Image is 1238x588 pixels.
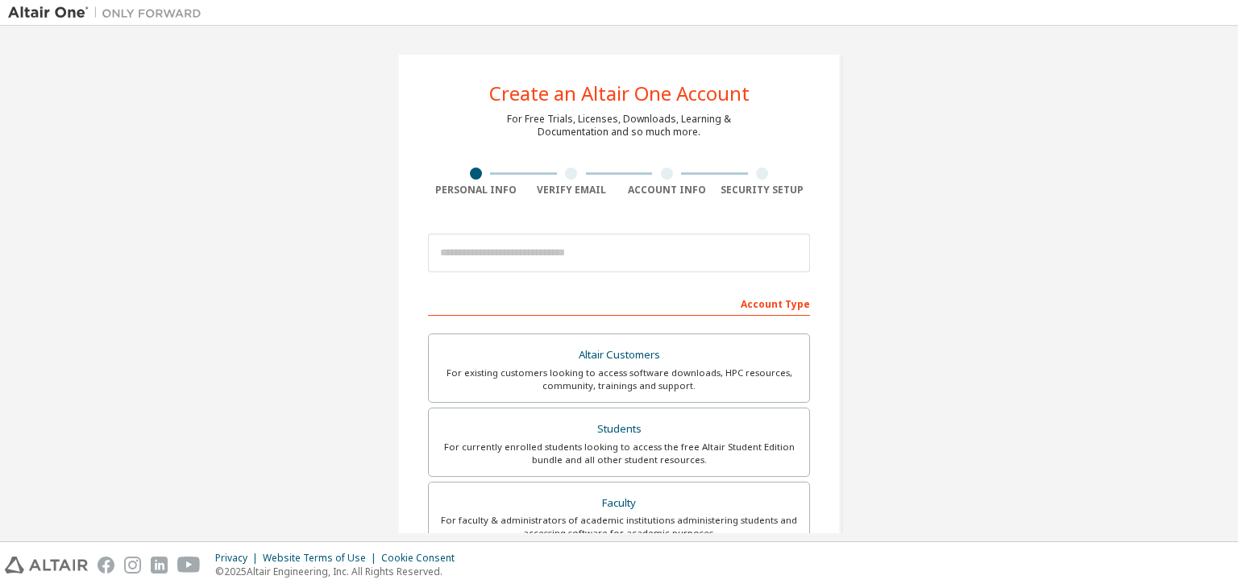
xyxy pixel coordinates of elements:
img: altair_logo.svg [5,557,88,574]
div: For currently enrolled students looking to access the free Altair Student Edition bundle and all ... [438,441,800,466]
div: Account Info [619,184,715,197]
div: Account Type [428,290,810,316]
div: For faculty & administrators of academic institutions administering students and accessing softwa... [438,514,800,540]
img: facebook.svg [98,557,114,574]
div: Privacy [215,552,263,565]
div: Faculty [438,492,800,515]
div: Students [438,418,800,441]
img: linkedin.svg [151,557,168,574]
div: Security Setup [715,184,811,197]
div: For Free Trials, Licenses, Downloads, Learning & Documentation and so much more. [507,113,731,139]
div: For existing customers looking to access software downloads, HPC resources, community, trainings ... [438,366,800,392]
div: Verify Email [524,184,620,197]
img: Altair One [8,5,210,21]
div: Cookie Consent [381,552,464,565]
p: © 2025 Altair Engineering, Inc. All Rights Reserved. [215,565,464,578]
img: youtube.svg [177,557,201,574]
div: Create an Altair One Account [489,84,750,103]
div: Website Terms of Use [263,552,381,565]
img: instagram.svg [124,557,141,574]
div: Altair Customers [438,344,800,366]
div: Personal Info [428,184,524,197]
